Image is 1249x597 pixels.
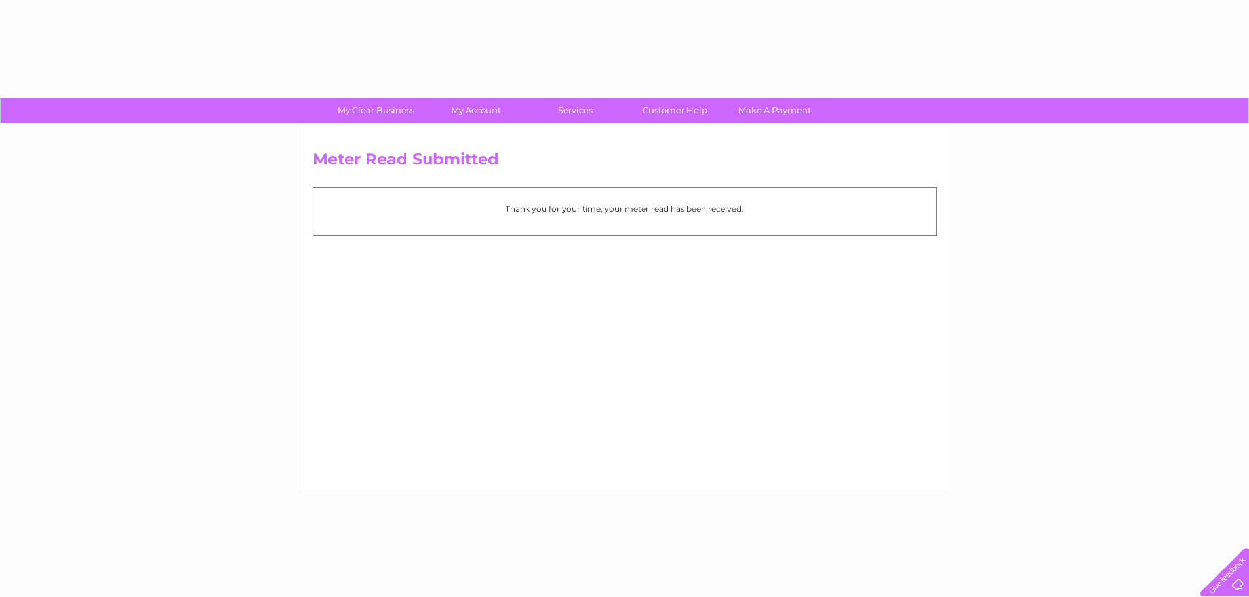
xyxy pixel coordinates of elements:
[721,98,829,123] a: Make A Payment
[521,98,629,123] a: Services
[621,98,729,123] a: Customer Help
[422,98,530,123] a: My Account
[320,202,930,215] p: Thank you for your time, your meter read has been received.
[322,98,430,123] a: My Clear Business
[313,150,937,175] h2: Meter Read Submitted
